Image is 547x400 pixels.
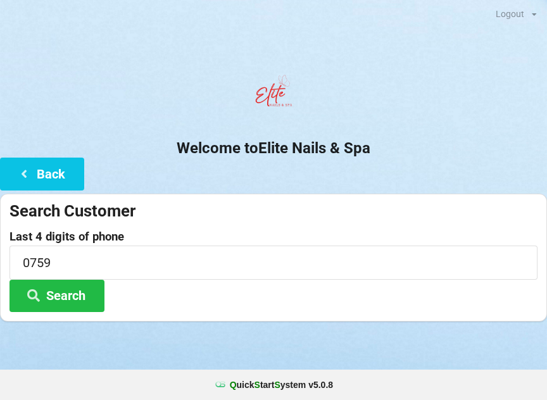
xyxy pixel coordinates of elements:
label: Last 4 digits of phone [9,230,538,243]
span: Q [230,380,237,390]
button: Search [9,280,104,312]
span: S [274,380,280,390]
img: EliteNailsSpa-Logo1.png [248,69,299,120]
b: uick tart ystem v 5.0.8 [230,378,333,391]
input: 0000 [9,246,538,279]
div: Search Customer [9,201,538,222]
span: S [255,380,260,390]
img: favicon.ico [214,378,227,391]
div: Logout [496,9,524,18]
